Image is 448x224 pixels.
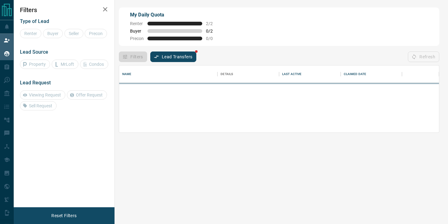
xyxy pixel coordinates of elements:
[279,65,341,83] div: Last Active
[341,65,402,83] div: Claimed Date
[130,36,144,41] span: Precon
[282,65,301,83] div: Last Active
[119,65,217,83] div: Name
[20,18,49,24] span: Type of Lead
[122,65,132,83] div: Name
[20,6,108,14] h2: Filters
[130,21,144,26] span: Renter
[344,65,366,83] div: Claimed Date
[20,80,51,86] span: Lead Request
[206,21,220,26] span: 2 / 2
[20,49,48,55] span: Lead Source
[217,65,279,83] div: Details
[221,65,233,83] div: Details
[130,29,144,34] span: Buyer
[47,210,81,221] button: Reset Filters
[206,29,220,34] span: 0 / 2
[150,52,197,62] button: Lead Transfers
[206,36,220,41] span: 0 / 0
[130,11,220,19] p: My Daily Quota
